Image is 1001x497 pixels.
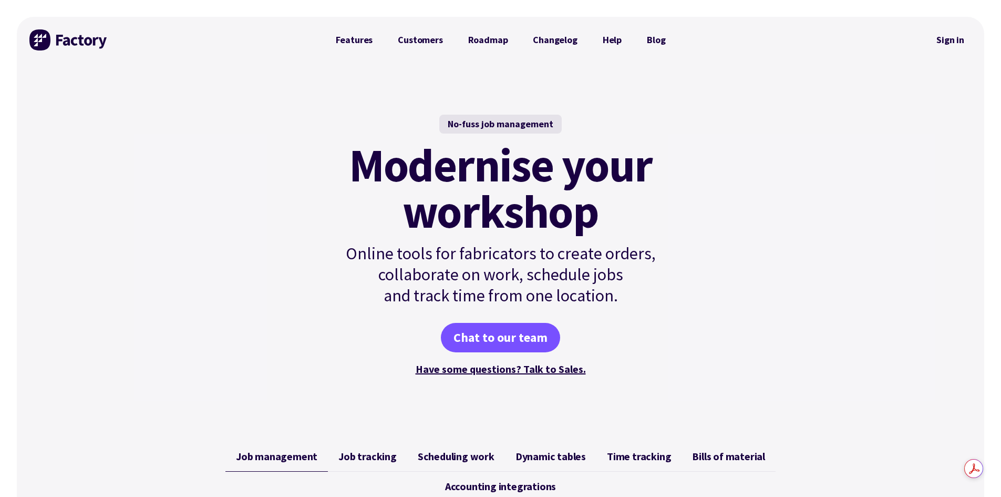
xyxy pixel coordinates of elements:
[323,243,678,306] p: Online tools for fabricators to create orders, collaborate on work, schedule jobs and track time ...
[416,362,586,376] a: Have some questions? Talk to Sales.
[456,29,521,50] a: Roadmap
[692,450,765,463] span: Bills of material
[445,480,556,493] span: Accounting integrations
[590,29,634,50] a: Help
[520,29,590,50] a: Changelog
[323,29,386,50] a: Features
[323,29,678,50] nav: Primary Navigation
[929,28,972,52] nav: Secondary Navigation
[29,29,108,50] img: Factory
[418,450,494,463] span: Scheduling work
[385,29,455,50] a: Customers
[349,142,652,235] mark: Modernise your workshop
[929,28,972,52] a: Sign in
[439,115,562,134] div: No-fuss job management
[338,450,397,463] span: Job tracking
[607,450,671,463] span: Time tracking
[441,323,560,352] a: Chat to our team
[515,450,586,463] span: Dynamic tables
[236,450,317,463] span: Job management
[634,29,678,50] a: Blog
